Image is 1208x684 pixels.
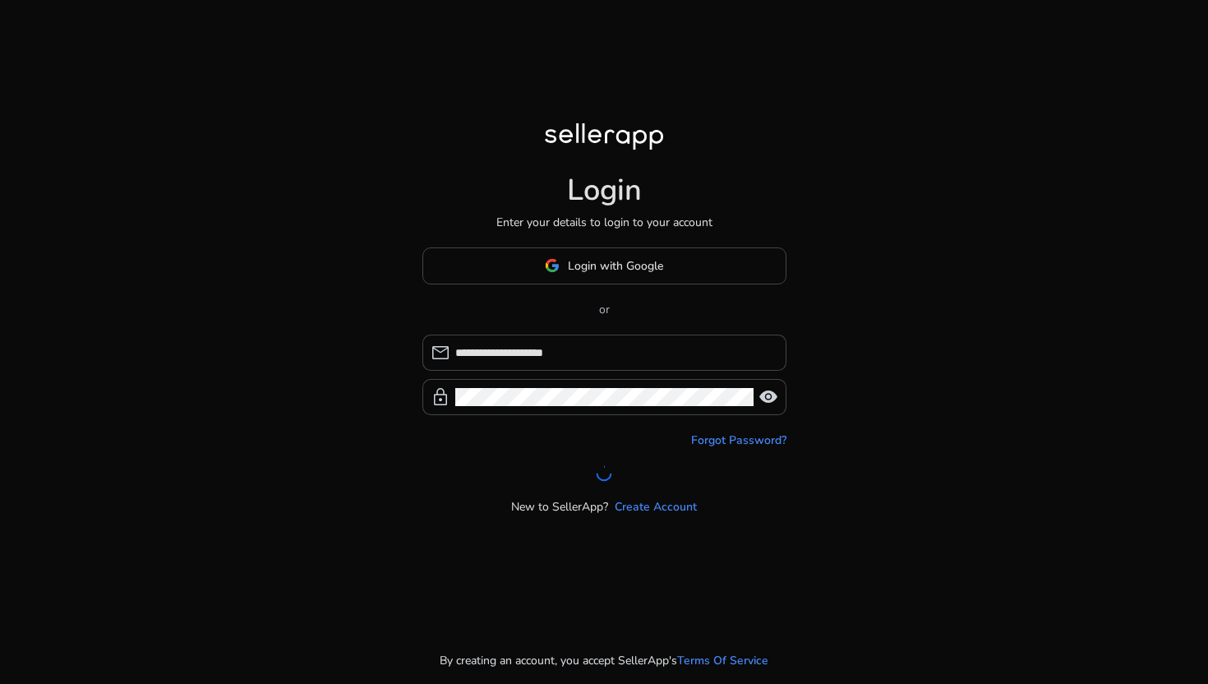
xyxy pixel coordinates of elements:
a: Forgot Password? [691,432,786,449]
p: Enter your details to login to your account [496,214,712,231]
button: Login with Google [422,247,786,284]
h1: Login [567,173,642,208]
a: Terms Of Service [677,652,768,669]
span: visibility [758,387,778,407]
a: Create Account [615,498,697,515]
span: lock [431,387,450,407]
p: or [422,301,786,318]
img: google-logo.svg [545,258,560,273]
span: mail [431,343,450,363]
span: Login with Google [568,257,663,275]
p: New to SellerApp? [511,498,608,515]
